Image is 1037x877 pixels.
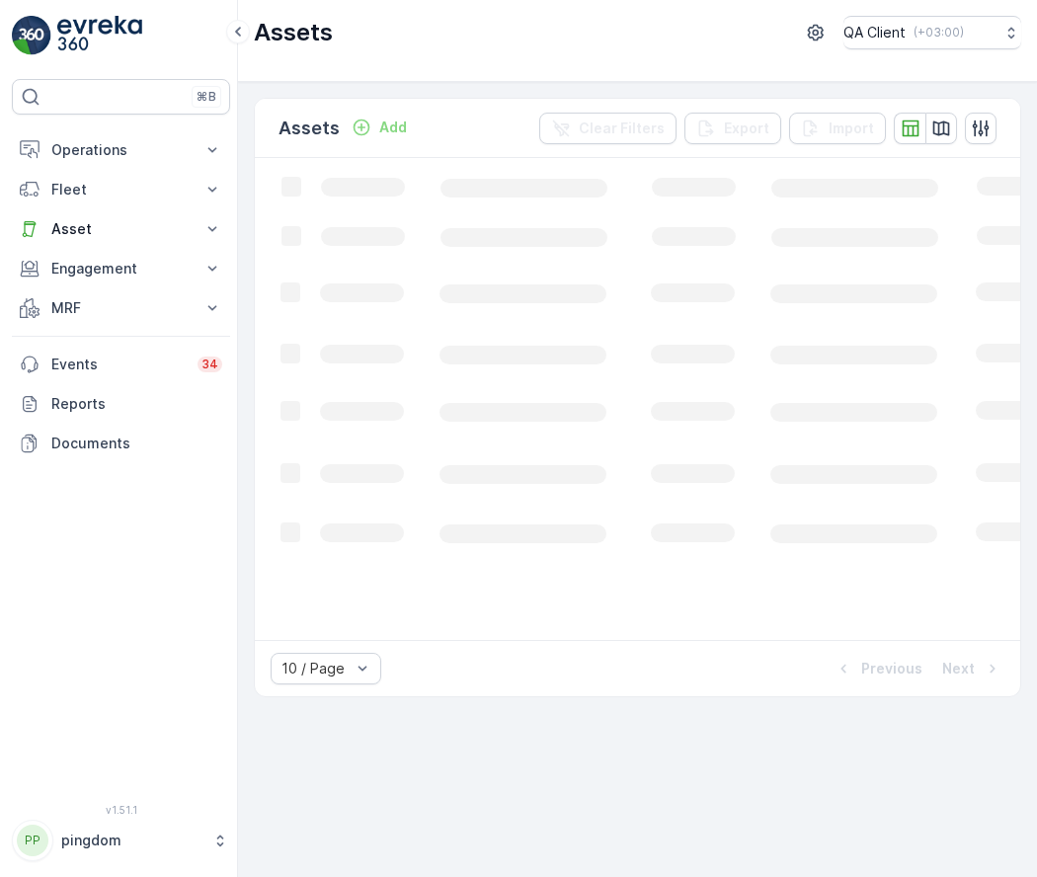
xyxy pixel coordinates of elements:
[724,119,769,138] p: Export
[51,298,191,318] p: MRF
[12,249,230,288] button: Engagement
[12,209,230,249] button: Asset
[539,113,677,144] button: Clear Filters
[51,140,191,160] p: Operations
[51,355,186,374] p: Events
[279,115,340,142] p: Assets
[861,659,922,678] p: Previous
[51,434,222,453] p: Documents
[57,16,142,55] img: logo_light-DOdMpM7g.png
[843,16,1021,49] button: QA Client(+03:00)
[379,118,407,137] p: Add
[12,424,230,463] a: Documents
[12,16,51,55] img: logo
[197,89,216,105] p: ⌘B
[12,130,230,170] button: Operations
[12,804,230,816] span: v 1.51.1
[12,820,230,861] button: PPpingdom
[12,170,230,209] button: Fleet
[201,357,218,372] p: 34
[344,116,415,139] button: Add
[832,657,924,680] button: Previous
[579,119,665,138] p: Clear Filters
[51,219,191,239] p: Asset
[51,180,191,199] p: Fleet
[51,259,191,279] p: Engagement
[940,657,1004,680] button: Next
[12,384,230,424] a: Reports
[829,119,874,138] p: Import
[914,25,964,40] p: ( +03:00 )
[843,23,906,42] p: QA Client
[12,288,230,328] button: MRF
[254,17,333,48] p: Assets
[61,831,202,850] p: pingdom
[51,394,222,414] p: Reports
[684,113,781,144] button: Export
[942,659,975,678] p: Next
[17,825,48,856] div: PP
[12,345,230,384] a: Events34
[789,113,886,144] button: Import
